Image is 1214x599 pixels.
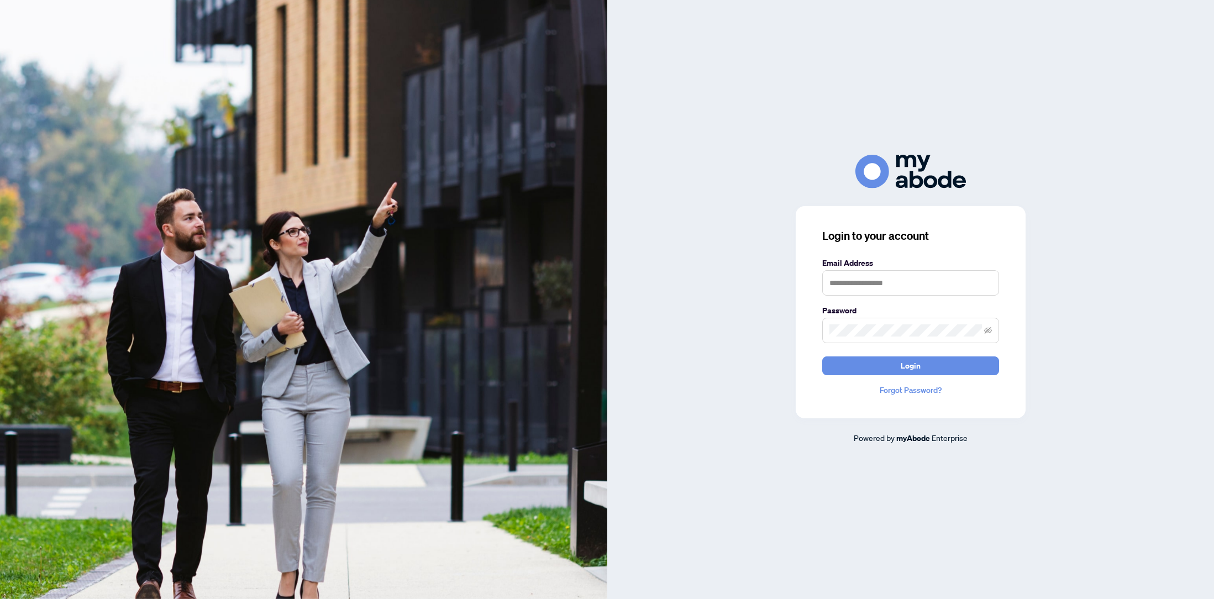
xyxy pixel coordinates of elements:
label: Password [822,304,999,317]
h3: Login to your account [822,228,999,244]
span: Powered by [854,433,895,443]
img: ma-logo [855,155,966,188]
button: Login [822,356,999,375]
span: eye-invisible [984,327,992,334]
span: Login [901,357,921,375]
a: Forgot Password? [822,384,999,396]
span: Enterprise [932,433,968,443]
a: myAbode [896,432,930,444]
label: Email Address [822,257,999,269]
